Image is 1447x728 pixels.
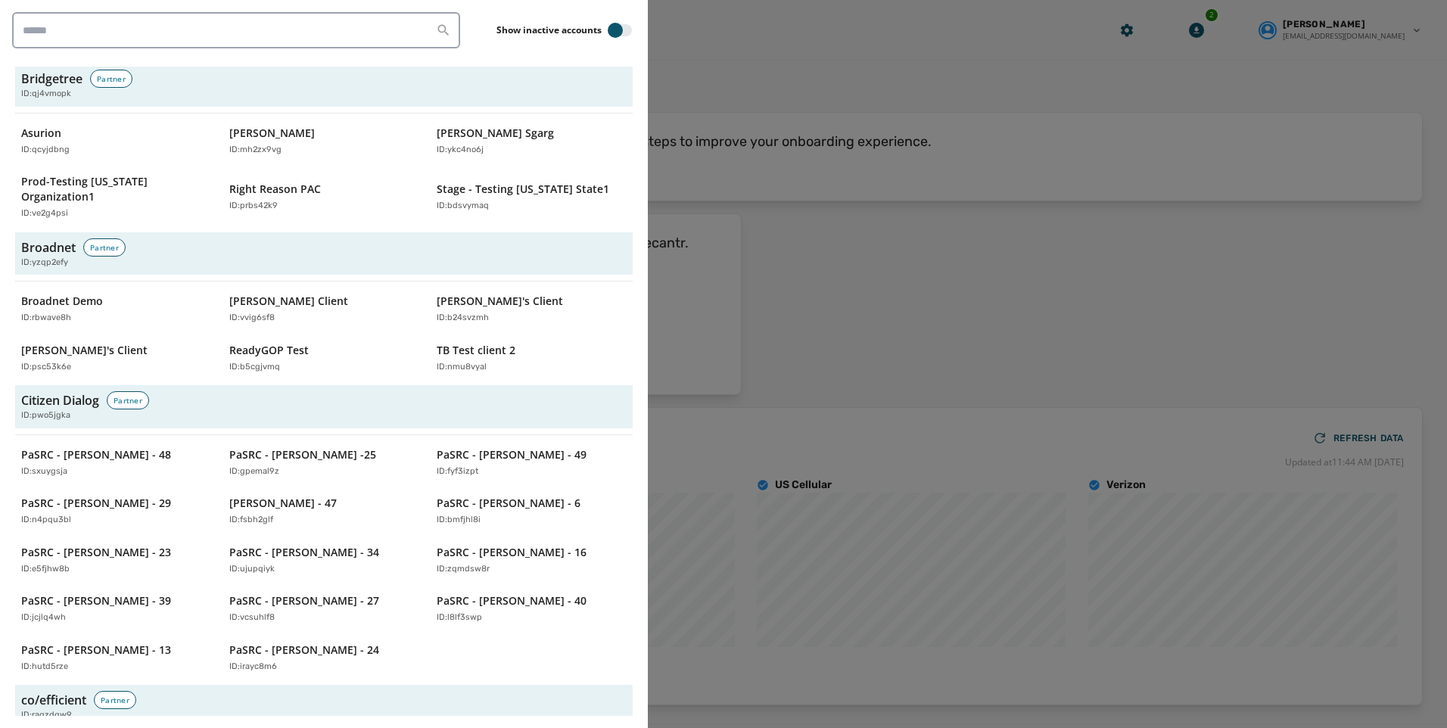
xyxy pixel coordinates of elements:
[437,593,587,608] p: PaSRC - [PERSON_NAME] - 40
[229,465,279,478] p: ID: gpemal9z
[21,661,68,674] p: ID: hutd5rze
[229,361,280,374] p: ID: b5cgjvmq
[15,385,633,428] button: Citizen DialogPartnerID:pwo5jgka
[437,182,609,197] p: Stage - Testing [US_STATE] State1
[431,288,633,331] button: [PERSON_NAME]'s ClientID:b24svzmh
[223,490,425,533] button: [PERSON_NAME] - 47ID:fsbh2glf
[431,490,633,533] button: PaSRC - [PERSON_NAME] - 6ID:bmfjhl8i
[15,120,217,163] button: AsurionID:qcyjdbng
[21,126,61,141] p: Asurion
[15,685,633,728] button: co/efficientPartnerID:ragzdqw9
[431,337,633,380] button: TB Test client 2ID:nmu8vyal
[21,611,66,624] p: ID: jcjlq4wh
[21,294,103,309] p: Broadnet Demo
[431,168,633,226] button: Stage - Testing [US_STATE] State1ID:bdsvymaq
[437,144,484,157] p: ID: ykc4no6j
[229,144,282,157] p: ID: mh2zx9vg
[431,441,633,484] button: PaSRC - [PERSON_NAME] - 49ID:fyf3izpt
[229,447,376,462] p: PaSRC - [PERSON_NAME] -25
[21,88,71,101] span: ID: qj4vmopk
[431,120,633,163] button: [PERSON_NAME] SgargID:ykc4no6j
[21,642,171,658] p: PaSRC - [PERSON_NAME] - 13
[83,238,126,257] div: Partner
[21,70,82,88] h3: Bridgetree
[229,126,315,141] p: [PERSON_NAME]
[223,636,425,680] button: PaSRC - [PERSON_NAME] - 24ID:irayc8m6
[15,490,217,533] button: PaSRC - [PERSON_NAME] - 29ID:n4pqu3bl
[229,200,278,213] p: ID: prbs42k9
[229,642,379,658] p: PaSRC - [PERSON_NAME] - 24
[431,539,633,582] button: PaSRC - [PERSON_NAME] - 16ID:zqmdsw8r
[21,496,171,511] p: PaSRC - [PERSON_NAME] - 29
[21,691,86,709] h3: co/efficient
[431,587,633,630] button: PaSRC - [PERSON_NAME] - 40ID:l8lf3swp
[437,126,554,141] p: [PERSON_NAME] Sgarg
[437,312,489,325] p: ID: b24svzmh
[107,391,149,409] div: Partner
[15,337,217,380] button: [PERSON_NAME]'s ClientID:psc53k6e
[21,545,171,560] p: PaSRC - [PERSON_NAME] - 23
[229,312,275,325] p: ID: vvig6sf8
[15,64,633,107] button: BridgetreePartnerID:qj4vmopk
[437,465,478,478] p: ID: fyf3izpt
[21,174,196,204] p: Prod-Testing [US_STATE] Organization1
[21,391,99,409] h3: Citizen Dialog
[223,587,425,630] button: PaSRC - [PERSON_NAME] - 27ID:vcsuhlf8
[15,168,217,226] button: Prod-Testing [US_STATE] Organization1ID:ve2g4psi
[229,182,321,197] p: Right Reason PAC
[229,593,379,608] p: PaSRC - [PERSON_NAME] - 27
[496,24,602,36] label: Show inactive accounts
[437,200,489,213] p: ID: bdsvymaq
[223,168,425,226] button: Right Reason PACID:prbs42k9
[437,545,587,560] p: PaSRC - [PERSON_NAME] - 16
[15,636,217,680] button: PaSRC - [PERSON_NAME] - 13ID:hutd5rze
[21,593,171,608] p: PaSRC - [PERSON_NAME] - 39
[21,709,72,722] span: ID: ragzdqw9
[21,312,71,325] p: ID: rbwave8h
[21,144,70,157] p: ID: qcyjdbng
[21,514,71,527] p: ID: n4pqu3bl
[437,496,580,511] p: PaSRC - [PERSON_NAME] - 6
[229,563,275,576] p: ID: ujupqiyk
[90,70,132,88] div: Partner
[437,294,563,309] p: [PERSON_NAME]'s Client
[437,563,490,576] p: ID: zqmdsw8r
[437,514,481,527] p: ID: bmfjhl8i
[21,257,68,269] span: ID: yzqp2efy
[229,343,309,358] p: ReadyGOP Test
[229,294,348,309] p: [PERSON_NAME] Client
[21,563,70,576] p: ID: e5fjhw8b
[437,343,515,358] p: TB Test client 2
[21,238,76,257] h3: Broadnet
[21,361,71,374] p: ID: psc53k6e
[15,539,217,582] button: PaSRC - [PERSON_NAME] - 23ID:e5fjhw8b
[15,288,217,331] button: Broadnet DemoID:rbwave8h
[21,447,171,462] p: PaSRC - [PERSON_NAME] - 48
[229,611,275,624] p: ID: vcsuhlf8
[21,465,67,478] p: ID: sxuygsja
[223,337,425,380] button: ReadyGOP TestID:b5cgjvmq
[21,343,148,358] p: [PERSON_NAME]'s Client
[229,545,379,560] p: PaSRC - [PERSON_NAME] - 34
[229,514,273,527] p: ID: fsbh2glf
[223,120,425,163] button: [PERSON_NAME]ID:mh2zx9vg
[229,496,337,511] p: [PERSON_NAME] - 47
[223,539,425,582] button: PaSRC - [PERSON_NAME] - 34ID:ujupqiyk
[223,288,425,331] button: [PERSON_NAME] ClientID:vvig6sf8
[15,232,633,275] button: BroadnetPartnerID:yzqp2efy
[437,447,587,462] p: PaSRC - [PERSON_NAME] - 49
[15,441,217,484] button: PaSRC - [PERSON_NAME] - 48ID:sxuygsja
[21,207,68,220] p: ID: ve2g4psi
[437,611,482,624] p: ID: l8lf3swp
[15,587,217,630] button: PaSRC - [PERSON_NAME] - 39ID:jcjlq4wh
[94,691,136,709] div: Partner
[223,441,425,484] button: PaSRC - [PERSON_NAME] -25ID:gpemal9z
[437,361,487,374] p: ID: nmu8vyal
[229,661,277,674] p: ID: irayc8m6
[21,409,70,422] span: ID: pwo5jgka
